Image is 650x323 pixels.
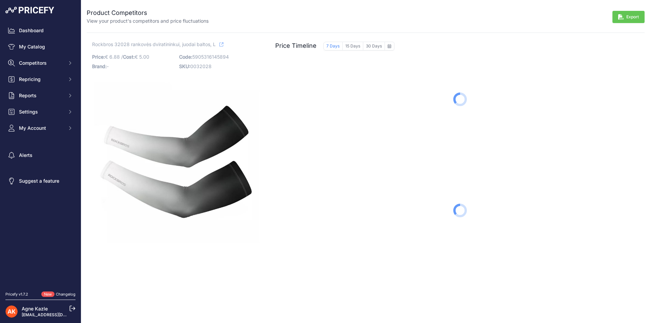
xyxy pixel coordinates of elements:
span: New [41,291,55,297]
button: Repricing [5,73,75,85]
div: Pricefy v1.7.2 [5,291,28,297]
h2: Product Competitors [87,8,209,18]
span: Code: [179,54,192,60]
nav: Sidebar [5,24,75,283]
span: Brand: [92,63,107,69]
a: My Catalog [5,41,75,53]
a: [EMAIL_ADDRESS][DOMAIN_NAME] [22,312,92,317]
a: Alerts [5,149,75,161]
button: Export [612,11,645,23]
p: View your product's competitors and price fluctuations [87,18,209,24]
span: Rockbros 32028 rankovės dviratininkui, juodai baltos, L [92,40,216,48]
a: Dashboard [5,24,75,37]
a: Changelog [56,292,75,297]
button: Settings [5,106,75,118]
span: SKU: [179,63,190,69]
span: Cost: [123,54,135,60]
p: 0032028 [179,62,262,71]
button: 30 Days [363,42,385,51]
img: Pricefy Logo [5,7,54,14]
span: Settings [19,108,63,115]
button: Reports [5,89,75,102]
p: - [92,62,175,71]
button: 7 Days [323,42,343,51]
h2: Price Timeline [275,41,317,51]
a: Agne Kazle [22,306,48,311]
span: My Account [19,125,63,132]
button: Competitors [5,57,75,69]
p: 5905316145894 [179,52,262,62]
span: Repricing [19,76,63,83]
p: € 6.88 / € 5.00 [92,52,175,62]
span: Competitors [19,60,63,66]
span: Reports [19,92,63,99]
button: My Account [5,122,75,134]
span: Price: [92,54,105,60]
a: Suggest a feature [5,175,75,187]
button: 15 Days [343,42,363,51]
